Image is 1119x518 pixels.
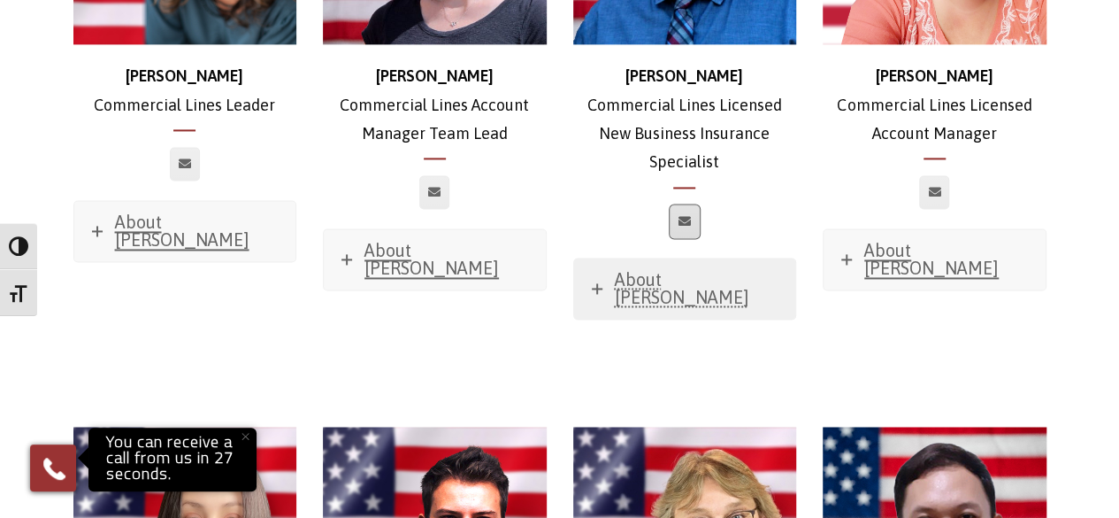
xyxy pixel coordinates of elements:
[40,454,68,483] img: Phone icon
[73,62,297,120] p: Commercial Lines Leader
[323,62,547,148] p: Commercial Lines Account Manager Team Lead
[615,269,749,307] span: About [PERSON_NAME]
[93,432,252,487] p: You can receive a call from us in 27 seconds.
[625,66,743,85] strong: [PERSON_NAME]
[376,66,494,85] strong: [PERSON_NAME]
[364,240,499,278] span: About [PERSON_NAME]
[74,201,296,261] a: About [PERSON_NAME]
[876,66,993,85] strong: [PERSON_NAME]
[824,229,1046,290] a: About [PERSON_NAME]
[823,62,1046,148] p: Commercial Lines Licensed Account Manager
[126,66,243,85] strong: [PERSON_NAME]
[324,229,546,290] a: About [PERSON_NAME]
[115,212,249,250] span: About [PERSON_NAME]
[573,62,797,177] p: Commercial Lines Licensed New Business Insurance Specialist
[226,417,264,456] button: Close
[574,259,796,319] a: About [PERSON_NAME]
[864,240,999,278] span: About [PERSON_NAME]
